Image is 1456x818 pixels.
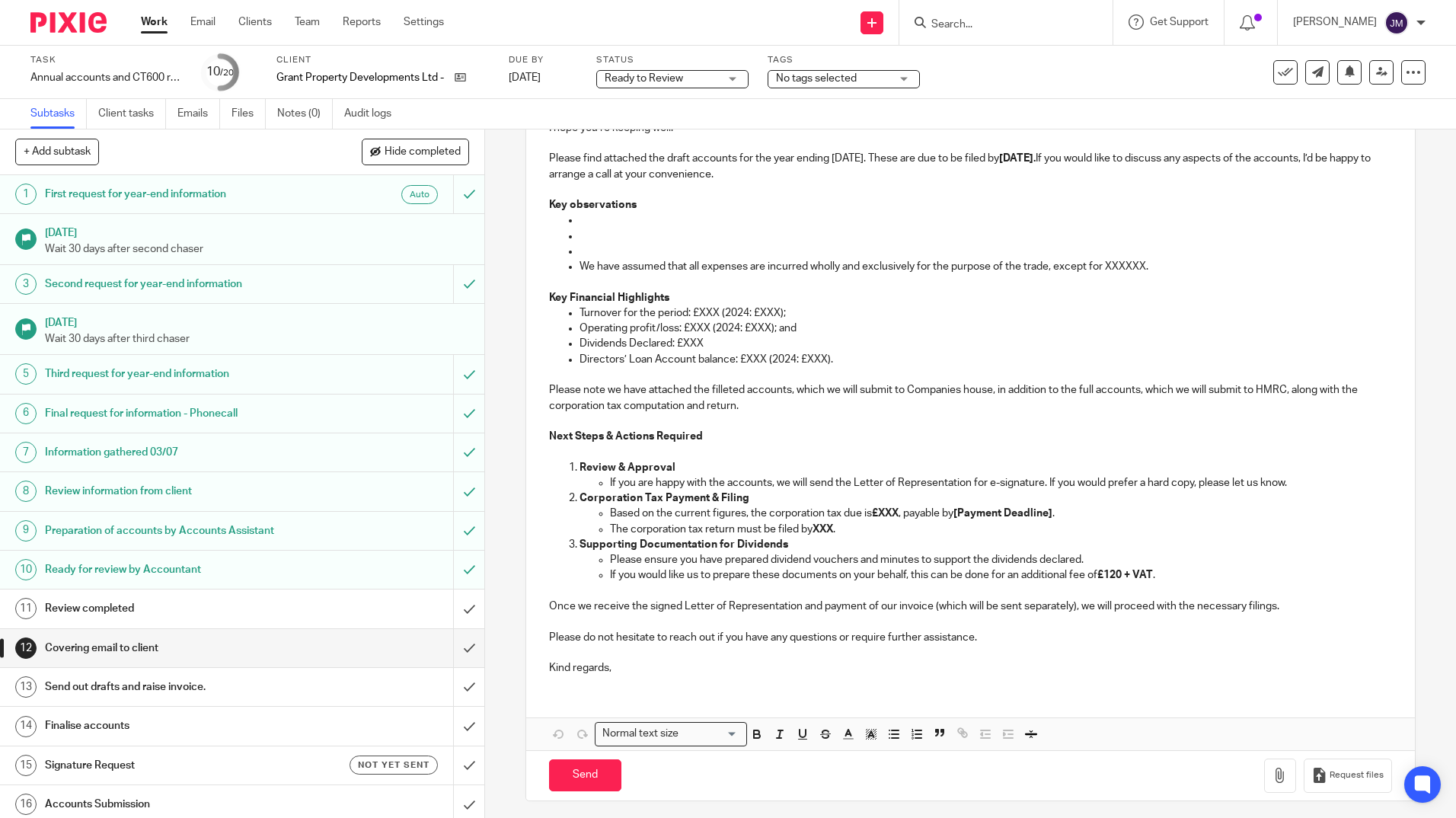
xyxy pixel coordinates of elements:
div: 11 [15,598,37,619]
a: Email [190,14,216,30]
div: 13 [15,676,37,698]
div: 3 [15,273,37,295]
span: Not yet sent [358,759,429,772]
a: Client tasks [98,99,166,129]
button: Request files [1304,759,1392,793]
span: No tags selected [776,73,857,84]
h1: Send out drafts and raise invoice. [45,676,307,698]
p: Based on the current figures, the corporation tax due is , payable by . [610,506,1391,521]
h1: Final request for information - Phonecall [45,402,307,425]
div: 8 [15,481,37,502]
strong: XXX [813,524,833,535]
div: 9 [15,520,37,542]
strong: Key observations [549,200,637,210]
h1: Accounts Submission [45,793,307,816]
div: 7 [15,442,37,463]
img: svg%3E [1384,11,1409,35]
p: Grant Property Developments Ltd - HWB [276,70,447,85]
button: + Add subtask [15,139,99,165]
div: Annual accounts and CT600 return - NON BOOKKEEPING CLIENTS [30,70,183,85]
h1: Information gathered 03/07 [45,441,307,464]
span: Normal text size [599,726,682,742]
button: Hide completed [362,139,469,165]
p: Dividends Declared: £XXX [580,336,1391,351]
p: Once we receive the signed Letter of Representation and payment of our invoice (which will be sen... [549,599,1391,614]
small: /20 [220,69,234,77]
strong: Key Financial Highlights [549,292,669,303]
a: Team [295,14,320,30]
h1: First request for year-end information [45,183,307,206]
h1: Ready for review by Accountant [45,558,307,581]
span: Request files [1330,769,1384,781]
h1: Third request for year-end information [45,363,307,385]
a: Work [141,14,168,30]
img: Pixie [30,12,107,33]
span: Get Support [1150,17,1209,27]
p: We have assumed that all expenses are incurred wholly and exclusively for the purpose of the trad... [580,259,1391,274]
label: Status [596,54,749,66]
div: 10 [15,559,37,580]
p: Wait 30 days after third chaser [45,331,470,347]
a: Notes (0) [277,99,333,129]
p: The corporation tax return must be filed by . [610,522,1391,537]
span: [DATE] [509,72,541,83]
label: Tags [768,54,920,66]
input: Send [549,759,621,792]
p: If you would like us to prepare these documents on your behalf, this can be done for an additiona... [610,567,1391,583]
a: Emails [177,99,220,129]
input: Search for option [683,726,738,742]
a: Settings [404,14,444,30]
p: Please do not hesitate to reach out if you have any questions or require further assistance. [549,630,1391,645]
p: Wait 30 days after second chaser [45,241,470,257]
strong: [Payment Deadline] [953,508,1052,519]
div: 16 [15,794,37,815]
div: Auto [401,185,438,204]
div: 10 [206,63,234,81]
p: Please note we have attached the filleted accounts, which we will submit to Companies house, in a... [549,382,1391,414]
p: Please find attached the draft accounts for the year ending [DATE]. These are due to be filed by ... [549,151,1391,182]
label: Client [276,54,490,66]
p: Please ensure you have prepared dividend vouchers and minutes to support the dividends declared. [610,552,1391,567]
div: 6 [15,403,37,424]
span: Ready to Review [605,73,683,84]
p: Operating profit/loss: £XXX (2024: £XXX); and [580,321,1391,336]
h1: Finalise accounts [45,714,307,737]
a: Reports [343,14,381,30]
p: Directors’ Loan Account balance: £XXX (2024: £XXX). [580,352,1391,367]
h1: Review completed [45,597,307,620]
p: Turnover for the period: £XXX (2024: £XXX); [580,305,1391,321]
strong: Supporting Documentation for Dividends [580,539,788,550]
div: 5 [15,363,37,385]
div: 15 [15,755,37,776]
h1: [DATE] [45,222,470,241]
div: 14 [15,716,37,737]
label: Task [30,54,183,66]
a: Clients [238,14,272,30]
strong: Review & Approval [580,462,675,473]
a: Files [231,99,266,129]
div: 12 [15,637,37,659]
p: If you are happy with the accounts, we will send the Letter of Representation for e-signature. If... [610,475,1391,490]
p: Kind regards, [549,660,1391,676]
strong: £120 + VAT [1097,570,1153,580]
h1: Preparation of accounts by Accounts Assistant [45,519,307,542]
a: Audit logs [344,99,403,129]
h1: Second request for year-end information [45,273,307,296]
label: Due by [509,54,577,66]
h1: Review information from client [45,480,307,503]
span: Hide completed [385,146,461,158]
strong: [DATE]. [999,153,1036,164]
strong: Corporation Tax Payment & Filing [580,493,749,503]
input: Search [930,18,1067,32]
h1: Signature Request [45,754,307,777]
div: Search for option [595,722,747,746]
strong: Next Steps & Actions Required [549,431,703,442]
strong: £XXX [872,508,899,519]
div: 1 [15,184,37,205]
h1: [DATE] [45,312,470,331]
h1: Covering email to client [45,637,307,660]
p: [PERSON_NAME] [1293,14,1377,30]
a: Subtasks [30,99,87,129]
